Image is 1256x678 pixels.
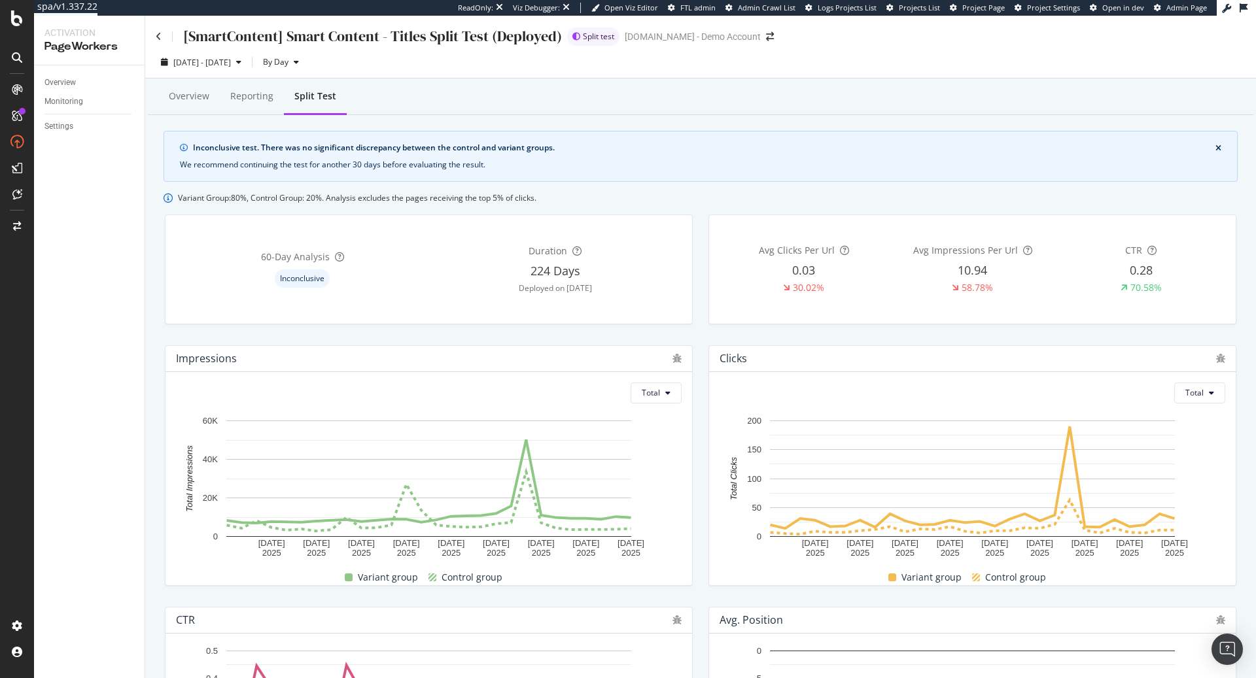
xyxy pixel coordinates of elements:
text: 200 [747,416,761,426]
div: brand label [567,27,619,46]
div: A chart. [720,414,1226,559]
div: Inconclusive test. There was no significant discrepancy between the control and variant groups. [193,142,1215,154]
a: Settings [44,120,135,133]
div: ReadOnly: [458,3,493,13]
span: Control group [985,569,1046,585]
a: Admin Page [1154,3,1207,13]
text: 2025 [896,548,915,558]
button: By Day [258,52,304,73]
text: [DATE] [572,537,599,547]
text: [DATE] [618,537,644,547]
div: Settings [44,120,73,133]
div: info label [275,269,330,288]
text: 2025 [985,548,1004,558]
div: CTR [1125,244,1142,257]
div: Overview [169,90,209,103]
text: 2025 [850,548,869,558]
span: Split test [583,33,614,41]
div: Avg Impressions Per Url [913,244,1018,257]
text: [DATE] [438,537,464,547]
text: [DATE] [892,537,918,547]
div: Clicks [720,352,747,365]
span: Project Page [962,3,1005,12]
text: [DATE] [1026,537,1053,547]
text: [DATE] [802,537,829,547]
a: Projects List [886,3,940,13]
a: Monitoring [44,95,135,109]
span: FTL admin [680,3,716,12]
text: 0 [213,532,218,541]
div: 10.94 [958,262,987,279]
text: Total Impressions [184,445,194,511]
text: 0.5 [206,646,218,656]
div: 70.58% [1130,281,1162,294]
button: close banner [1212,141,1225,156]
text: 40K [203,454,218,464]
text: 2025 [1165,548,1184,558]
text: 2025 [941,548,960,558]
div: [SmartContent] Smart Content - Titles Split Test (Deployed) [183,26,562,46]
text: 150 [747,445,761,454]
div: Duration [529,245,567,258]
span: Open in dev [1102,3,1144,12]
text: 2025 [576,548,595,558]
div: Monitoring [44,95,83,109]
div: 0.28 [1130,262,1153,279]
a: Open Viz Editor [591,3,658,13]
text: 2025 [806,548,825,558]
div: Split Test [294,90,336,103]
div: 30.02% [793,281,824,294]
text: 2025 [352,548,371,558]
text: [DATE] [1161,537,1188,547]
button: Total [631,382,682,403]
div: Avg Clicks Per Url [759,244,835,257]
text: [DATE] [1116,537,1143,547]
div: Viz Debugger: [513,3,560,13]
div: bug [1216,354,1225,363]
div: [DOMAIN_NAME] - Demo Account [625,30,761,43]
span: Admin Page [1166,3,1207,12]
text: [DATE] [393,537,420,547]
text: 100 [747,473,761,483]
div: 58.78% [962,281,993,294]
a: FTL admin [668,3,716,13]
text: 50 [752,502,761,512]
span: Logs Projects List [818,3,877,12]
a: Project Settings [1015,3,1080,13]
div: Open Intercom Messenger [1212,634,1243,665]
span: Total [1185,387,1204,398]
span: Variant Group: 80 %, Control Group: 20 %. Analysis excludes the pages receiving the top 5% of cli... [178,192,536,203]
a: Admin Crawl List [725,3,795,13]
span: Projects List [899,3,940,12]
span: Project Settings [1027,3,1080,12]
div: bug [1216,615,1225,624]
a: Logs Projects List [805,3,877,13]
button: [DATE] - [DATE] [156,52,247,73]
svg: A chart. [176,414,682,559]
div: arrow-right-arrow-left [766,32,774,41]
text: [DATE] [483,537,510,547]
a: Open in dev [1090,3,1144,13]
text: 2025 [1075,548,1094,558]
text: 0 [757,646,761,656]
div: bug [672,615,682,624]
text: [DATE] [348,537,375,547]
text: 2025 [307,548,326,558]
div: bug [672,354,682,363]
a: Click to go back [156,32,162,41]
text: 0 [757,532,761,541]
text: [DATE] [937,537,964,547]
div: Deployed on [DATE] [519,282,592,294]
text: [DATE] [1072,537,1098,547]
text: 2025 [487,548,506,558]
text: 2025 [1030,548,1049,558]
text: 2025 [262,548,281,558]
text: [DATE] [981,537,1008,547]
span: [DATE] - [DATE] [173,57,231,68]
div: 0.03 [792,262,815,279]
text: [DATE] [846,537,873,547]
button: Total [1174,382,1225,403]
div: 224 Days [531,263,580,280]
span: Inconclusive [280,275,324,282]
